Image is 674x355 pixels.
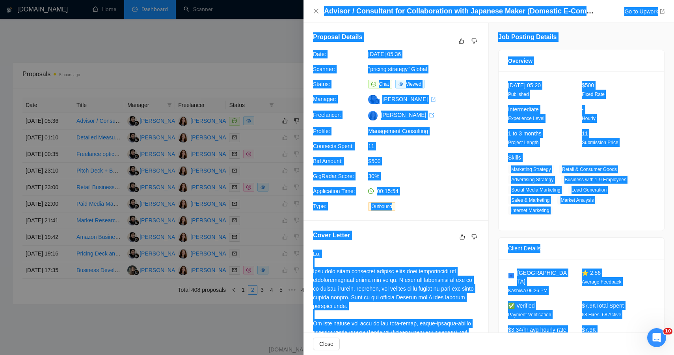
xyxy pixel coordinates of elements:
span: Connects Spent: [313,143,354,149]
span: Kashiwa 06:26 PM [508,288,547,293]
span: ✅ Verified [508,302,535,309]
span: $500 [368,157,486,165]
span: Sales & Marketing [508,196,553,205]
span: 11 [582,130,588,137]
span: close [313,8,319,14]
span: Project Length [508,140,538,145]
span: Status: [313,81,330,87]
span: export [660,9,665,14]
span: $7.9K Total Spent [582,302,624,309]
a: [PERSON_NAME] export [381,112,434,118]
span: Date: [313,51,326,57]
span: Submission Price [582,140,618,145]
span: like [460,234,465,240]
span: $3.34/hr avg hourly rate paid [508,327,566,342]
span: 00:15:54 [377,188,398,194]
span: 30% [368,172,486,180]
span: Viewed [406,81,421,87]
span: Management Consulting [368,127,486,135]
span: Manager: [313,96,336,102]
button: Close [313,8,319,15]
span: Application Time: [313,188,355,194]
span: [GEOGRAPHIC_DATA] [517,269,569,286]
span: ⭐ 2.56 [582,270,601,276]
span: 11 [368,142,486,150]
span: Type: [313,203,326,209]
span: Skills [508,154,521,161]
button: dislike [469,36,479,46]
a: [PERSON_NAME] export [382,96,436,102]
span: dislike [471,234,477,240]
span: Experience Level [508,116,544,121]
span: Outbound [368,202,395,211]
h5: Cover Letter [313,231,350,240]
span: Hourly [582,116,596,121]
span: 68 Hires, 68 Active [582,312,621,317]
span: - [582,106,584,113]
span: Lead Generation [568,186,610,194]
h5: Job Posting Details [498,32,557,42]
span: Close [319,340,333,348]
button: dislike [469,232,479,242]
span: Profile: [313,128,330,134]
span: [DATE] 05:20 [508,82,541,88]
button: like [458,232,467,242]
img: gigradar-bm.png [374,99,380,104]
div: Client Details [508,238,655,259]
span: export [431,97,436,102]
span: Chat [379,81,389,87]
button: like [457,36,466,46]
span: 10 [663,328,672,334]
span: Market Analysis [557,196,597,205]
span: Social Media Marketing [508,186,564,194]
span: $7.9K [582,327,596,333]
span: Business with 1-9 Employees [561,175,629,184]
span: [DATE] 05:36 [368,50,486,58]
span: Advertising Strategy [508,175,557,184]
span: like [459,38,464,44]
span: message [371,82,376,86]
span: 1 to 3 months [508,130,542,137]
span: Bid Amount: [313,158,343,164]
span: Scanner: [313,66,335,72]
img: 🇯🇵 [508,273,514,278]
iframe: Intercom live chat [647,328,666,347]
span: Retail & Consumer Goods [559,165,620,174]
span: GigRadar Score: [313,173,354,179]
button: Close [313,338,340,350]
span: Marketing Strategy [508,165,554,174]
span: Freelancer: [313,112,341,118]
h4: Advisor / Consultant for Collaboration with Japanese Maker (Domestic E-Commerce Sales Strategy) [324,6,596,16]
span: Fixed Rate [582,92,605,97]
a: "pricing strategy" Global [368,66,427,72]
span: Payment Verification [508,312,551,317]
span: export [429,113,434,118]
span: clock-circle [368,188,374,194]
span: Published [508,92,529,97]
span: Average Feedback [582,279,622,285]
span: eye [398,82,403,86]
span: Intermediate [508,106,539,113]
span: Overview [508,56,532,65]
img: c1hpo1zb7RKg8SxXeTAZyuY32sjba7N4aJkINARED06HgjOLlcgMoVTAbNVUC_-fCm [368,111,378,120]
h5: Proposal Details [313,32,362,42]
span: Internet Marketing [508,206,553,215]
span: $500 [582,82,594,88]
span: dislike [471,38,477,44]
a: Go to Upworkexport [624,8,665,15]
